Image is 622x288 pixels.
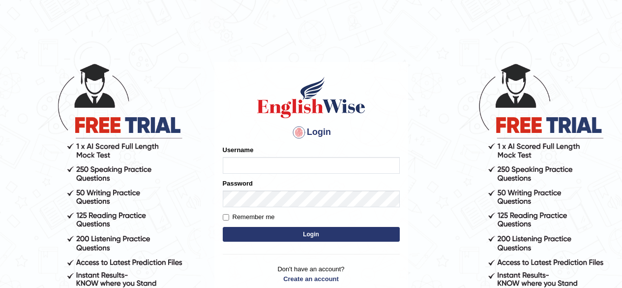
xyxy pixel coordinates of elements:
[255,75,367,120] img: Logo of English Wise sign in for intelligent practice with AI
[223,179,253,188] label: Password
[223,214,229,221] input: Remember me
[223,145,254,155] label: Username
[223,212,275,222] label: Remember me
[223,125,400,140] h4: Login
[223,274,400,284] a: Create an account
[223,227,400,242] button: Login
